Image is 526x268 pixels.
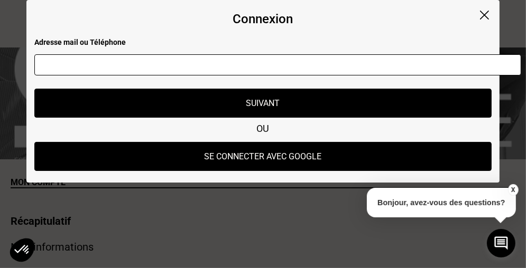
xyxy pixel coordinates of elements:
[480,11,489,20] img: close
[34,142,492,171] button: Se connecter avec Google
[367,188,516,217] p: Bonjour, avez-vous des questions?
[507,184,518,196] button: X
[34,89,492,118] button: Suivant
[34,38,516,46] p: Adresse mail ou Téléphone
[233,12,293,26] div: Connexion
[257,123,270,134] span: OU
